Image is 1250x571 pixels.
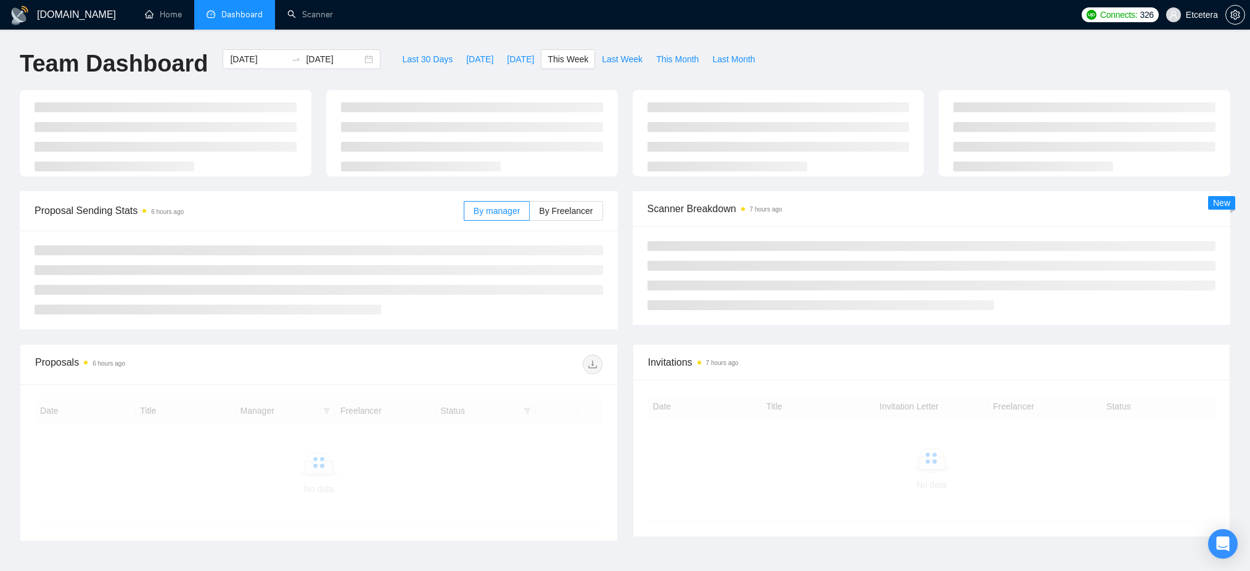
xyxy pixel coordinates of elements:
a: searchScanner [287,9,333,20]
span: Dashboard [221,9,263,20]
button: Last Month [705,49,762,69]
h1: Team Dashboard [20,49,208,78]
img: logo [10,6,30,25]
span: Proposal Sending Stats [35,203,464,218]
span: 326 [1140,8,1153,22]
input: Start date [230,52,286,66]
button: setting [1225,5,1245,25]
button: This Month [649,49,705,69]
span: swap-right [291,54,301,64]
span: setting [1226,10,1244,20]
span: to [291,54,301,64]
span: Last Week [602,52,643,66]
span: This Month [656,52,699,66]
span: Connects: [1100,8,1137,22]
button: [DATE] [500,49,541,69]
div: Open Intercom Messenger [1208,529,1238,559]
span: Last 30 Days [402,52,453,66]
input: End date [306,52,362,66]
a: setting [1225,10,1245,20]
span: Scanner Breakdown [648,201,1216,216]
button: This Week [541,49,595,69]
button: [DATE] [459,49,500,69]
div: Proposals [35,355,319,374]
span: Invitations [648,355,1215,370]
span: By manager [474,206,520,216]
span: New [1213,198,1230,208]
span: Last Month [712,52,755,66]
time: 7 hours ago [706,359,739,366]
span: [DATE] [507,52,534,66]
img: upwork-logo.png [1087,10,1096,20]
time: 6 hours ago [93,360,125,367]
span: [DATE] [466,52,493,66]
button: Last Week [595,49,649,69]
button: Last 30 Days [395,49,459,69]
span: This Week [548,52,588,66]
span: user [1169,10,1178,19]
span: dashboard [207,10,215,18]
time: 7 hours ago [750,206,783,213]
a: homeHome [145,9,182,20]
time: 6 hours ago [151,208,184,215]
span: By Freelancer [539,206,593,216]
